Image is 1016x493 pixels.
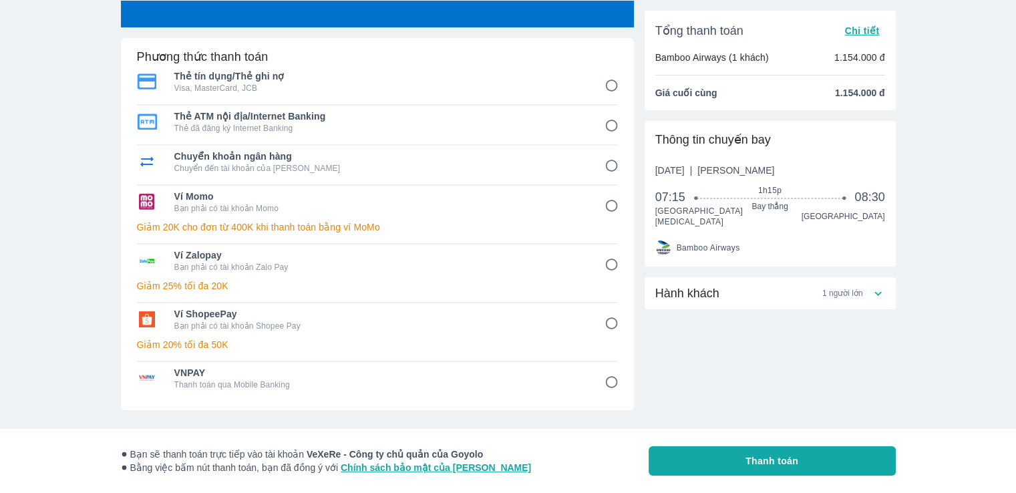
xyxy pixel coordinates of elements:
[174,262,586,273] p: Bạn phải có tài khoản Zalo Pay
[137,106,618,138] div: Thẻ ATM nội địa/Internet BankingThẻ ATM nội địa/Internet BankingThẻ đã đăng ký Internet Banking
[690,165,693,176] span: |
[649,446,896,476] button: Thanh toán
[307,449,483,460] strong: VeXeRe - Công ty chủ quản của Goyolo
[137,279,618,293] p: Giảm 25% tối đa 20K
[696,185,844,196] span: 1h15p
[137,49,269,65] h6: Phương thức thanh toán
[655,189,697,205] span: 07:15
[655,51,769,64] p: Bamboo Airways (1 khách)
[341,462,531,473] a: Chính sách bảo mật của [PERSON_NAME]
[174,190,586,203] span: Ví Momo
[121,461,532,474] span: Bằng việc bấm nút thanh toán, bạn đã đồng ý với
[137,253,157,269] img: Ví Zalopay
[174,150,586,163] span: Chuyển khoản ngân hàng
[645,277,896,309] div: Hành khách1 người lớn
[137,73,157,90] img: Thẻ tín dụng/Thẻ ghi nợ
[137,186,618,218] div: Ví MomoVí MomoBạn phải có tài khoản Momo
[174,366,586,379] span: VNPAY
[696,201,844,212] span: Bay thẳng
[655,164,775,177] span: [DATE]
[655,23,743,39] span: Tổng thanh toán
[174,203,586,214] p: Bạn phải có tài khoản Momo
[655,285,719,301] span: Hành khách
[822,288,863,299] span: 1 người lớn
[174,307,586,321] span: Ví ShopeePay
[174,379,586,390] p: Thanh toán qua Mobile Banking
[174,249,586,262] span: Ví Zalopay
[121,448,532,461] span: Bạn sẽ thanh toán trực tiếp vào tài khoản
[835,86,885,100] span: 1.154.000 đ
[174,123,586,134] p: Thẻ đã đăng ký Internet Banking
[174,321,586,331] p: Bạn phải có tài khoản Shopee Pay
[854,189,884,205] span: 08:30
[137,244,618,277] div: Ví ZalopayVí ZalopayBạn phải có tài khoản Zalo Pay
[137,146,618,178] div: Chuyển khoản ngân hàngChuyển khoản ngân hàngChuyển đến tài khoản của [PERSON_NAME]
[677,242,740,253] span: Bamboo Airways
[137,338,618,351] p: Giảm 20% tối đa 50K
[137,194,157,210] img: Ví Momo
[137,220,618,234] p: Giảm 20K cho đơn từ 400K khi thanh toán bằng ví MoMo
[745,454,798,468] span: Thanh toán
[137,311,157,327] img: Ví ShopeePay
[174,110,586,123] span: Thẻ ATM nội địa/Internet Banking
[137,370,157,386] img: VNPAY
[174,83,586,94] p: Visa, MasterCard, JCB
[834,51,885,64] p: 1.154.000 đ
[844,25,879,36] span: Chi tiết
[137,362,618,394] div: VNPAYVNPAYThanh toán qua Mobile Banking
[137,303,618,335] div: Ví ShopeePayVí ShopeePayBạn phải có tài khoản Shopee Pay
[174,69,586,83] span: Thẻ tín dụng/Thẻ ghi nợ
[655,132,885,148] div: Thông tin chuyến bay
[137,65,618,98] div: Thẻ tín dụng/Thẻ ghi nợThẻ tín dụng/Thẻ ghi nợVisa, MasterCard, JCB
[174,163,586,174] p: Chuyển đến tài khoản của [PERSON_NAME]
[137,154,157,170] img: Chuyển khoản ngân hàng
[655,86,717,100] span: Giá cuối cùng
[137,114,157,130] img: Thẻ ATM nội địa/Internet Banking
[697,165,774,176] span: [PERSON_NAME]
[839,21,884,40] button: Chi tiết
